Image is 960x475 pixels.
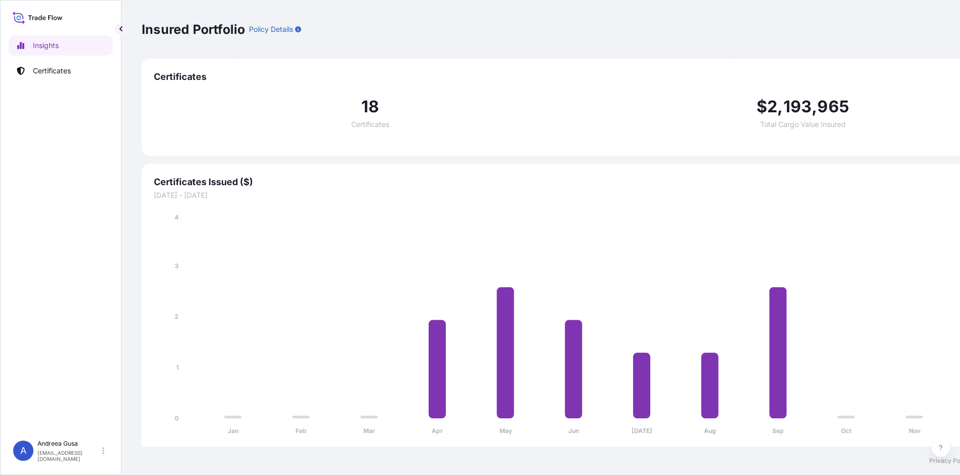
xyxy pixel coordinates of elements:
[20,446,26,456] span: A
[767,99,777,115] span: 2
[33,66,71,76] p: Certificates
[432,427,443,435] tspan: Apr
[37,450,100,462] p: [EMAIL_ADDRESS][DOMAIN_NAME]
[499,427,513,435] tspan: May
[817,99,849,115] span: 965
[228,427,238,435] tspan: Jan
[841,427,852,435] tspan: Oct
[175,313,179,320] tspan: 2
[812,99,817,115] span: ,
[9,35,113,56] a: Insights
[9,61,113,81] a: Certificates
[142,21,245,37] p: Insured Portfolio
[783,99,812,115] span: 193
[363,427,375,435] tspan: Mar
[37,440,100,448] p: Andreea Gusa
[175,262,179,270] tspan: 3
[33,40,59,51] p: Insights
[176,364,179,371] tspan: 1
[909,427,921,435] tspan: Nov
[249,24,293,34] p: Policy Details
[757,99,767,115] span: $
[175,414,179,422] tspan: 0
[175,213,179,221] tspan: 4
[760,121,846,128] span: Total Cargo Value Insured
[361,99,379,115] span: 18
[351,121,389,128] span: Certificates
[772,427,784,435] tspan: Sep
[296,427,307,435] tspan: Feb
[777,99,783,115] span: ,
[568,427,579,435] tspan: Jun
[704,427,716,435] tspan: Aug
[632,427,652,435] tspan: [DATE]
